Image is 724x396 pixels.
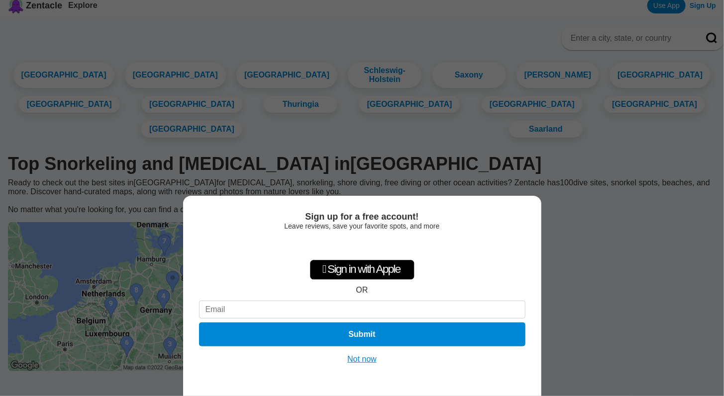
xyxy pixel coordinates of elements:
button: Submit [199,322,525,346]
div: Sign in with Apple [310,260,414,280]
iframe: Sign in with Google Button [312,235,413,257]
button: Not now [344,354,380,364]
input: Email [199,301,525,318]
div: OR [356,286,368,295]
div: Leave reviews, save your favorite spots, and more [199,222,525,230]
div: Sign up for a free account! [199,212,525,222]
